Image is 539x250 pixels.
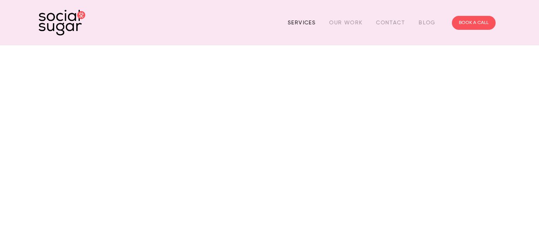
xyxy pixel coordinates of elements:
a: BOOK A CALL [452,16,496,30]
a: Blog [419,17,436,29]
img: SocialSugar [39,10,85,36]
a: Services [288,17,316,29]
a: Contact [376,17,405,29]
a: Our Work [329,17,362,29]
